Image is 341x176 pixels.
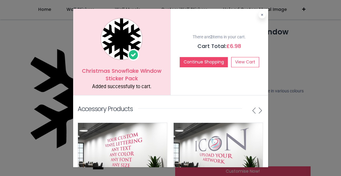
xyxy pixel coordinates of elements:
[226,43,241,50] span: £
[180,57,228,67] button: Continue Shopping
[78,104,133,113] p: Accessory Products
[175,43,264,50] h5: Cart Total:
[101,18,143,60] img: image_1024
[230,43,241,50] span: 6.98
[78,67,166,82] h5: Christmas Snowflake Window Sticker Pack
[210,34,212,39] b: 2
[78,83,166,90] div: Added successfully to cart.
[231,57,259,67] a: View Cart
[175,34,264,40] p: There are items in your cart.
